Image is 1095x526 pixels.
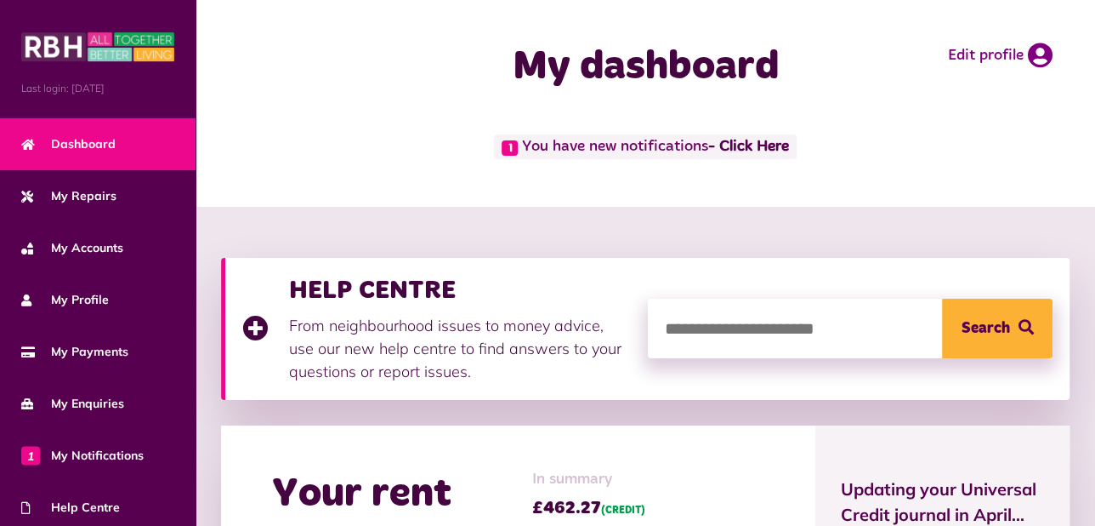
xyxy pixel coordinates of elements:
[21,239,123,257] span: My Accounts
[21,447,144,465] span: My Notifications
[532,468,645,491] span: In summary
[21,395,124,413] span: My Enquiries
[494,134,796,159] span: You have new notifications
[601,506,645,516] span: (CREDIT)
[942,299,1052,358] button: Search
[21,343,128,361] span: My Payments
[708,140,789,155] a: - Click Here
[438,43,854,92] h1: My dashboard
[289,275,631,306] h3: HELP CENTRE
[502,140,518,156] span: 1
[21,499,120,517] span: Help Centre
[21,291,109,309] span: My Profile
[21,135,116,153] span: Dashboard
[532,495,645,521] span: £462.27
[272,470,451,519] h2: Your rent
[21,446,40,465] span: 1
[21,30,174,64] img: MyRBH
[21,81,174,96] span: Last login: [DATE]
[21,187,116,205] span: My Repairs
[289,314,631,383] p: From neighbourhood issues to money advice, use our new help centre to find answers to your questi...
[948,43,1052,68] a: Edit profile
[962,299,1010,358] span: Search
